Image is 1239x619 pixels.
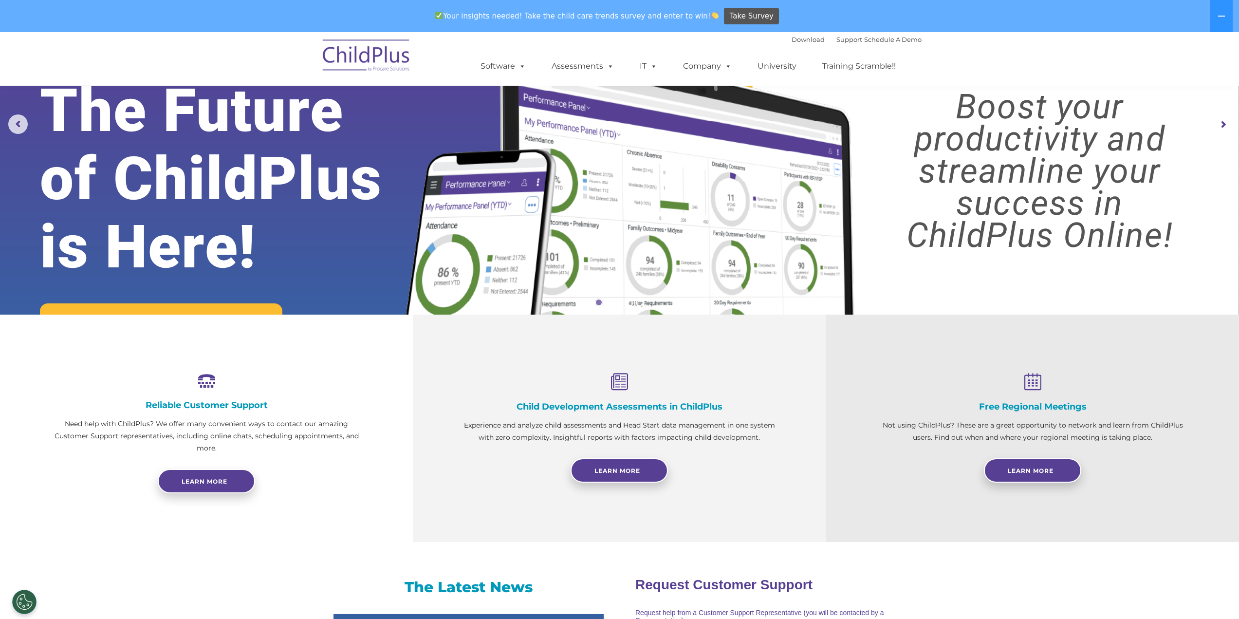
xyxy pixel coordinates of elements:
[836,36,862,43] a: Support
[318,33,415,81] img: ChildPlus by Procare Solutions
[462,401,777,412] h4: Child Development Assessments in ChildPlus
[864,36,922,43] a: Schedule A Demo
[594,467,640,474] span: Learn More
[40,303,282,357] a: Request a Demo
[333,578,604,597] h3: The Latest News
[1008,467,1054,474] span: Learn More
[40,76,436,281] rs-layer: The Future of ChildPlus is Here!
[158,469,255,493] a: Learn more
[856,91,1223,251] rs-layer: Boost your productivity and streamline your success in ChildPlus Online!
[875,401,1190,412] h4: Free Regional Meetings
[49,418,364,454] p: Need help with ChildPlus? We offer many convenient ways to contact our amazing Customer Support r...
[431,6,723,25] span: Your insights needed! Take the child care trends survey and enter to win!
[673,56,741,76] a: Company
[49,400,364,411] h4: Reliable Customer Support
[571,458,668,483] a: Learn More
[135,104,177,112] span: Phone number
[135,64,165,72] span: Last name
[730,8,774,25] span: Take Survey
[792,36,825,43] a: Download
[12,590,37,614] button: Cookies Settings
[471,56,536,76] a: Software
[630,56,667,76] a: IT
[813,56,906,76] a: Training Scramble!!
[875,419,1190,444] p: Not using ChildPlus? These are a great opportunity to network and learn from ChildPlus users. Fin...
[792,36,922,43] font: |
[748,56,806,76] a: University
[724,8,779,25] a: Take Survey
[182,478,227,485] span: Learn more
[984,458,1081,483] a: Learn More
[711,12,719,19] img: 👏
[542,56,624,76] a: Assessments
[435,12,443,19] img: ✅
[462,419,777,444] p: Experience and analyze child assessments and Head Start data management in one system with zero c...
